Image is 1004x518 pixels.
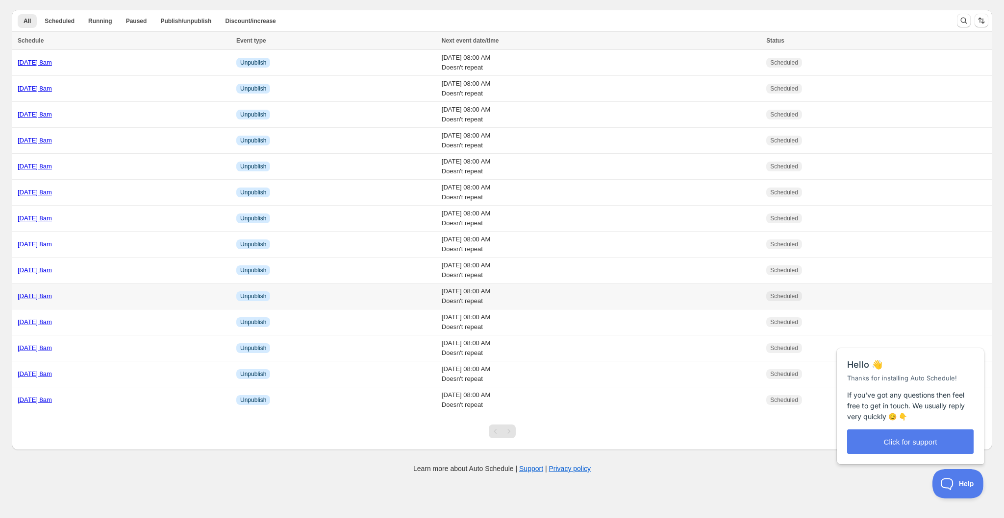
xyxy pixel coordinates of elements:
[957,14,971,27] button: Search and filter results
[240,59,266,67] span: Unpublish
[439,387,763,413] td: [DATE] 08:00 AM Doesn't repeat
[240,188,266,196] span: Unpublish
[770,396,798,404] span: Scheduled
[442,37,499,44] span: Next event date/time
[18,163,52,170] a: [DATE] 8am
[160,17,211,25] span: Publish/unpublish
[18,370,52,377] a: [DATE] 8am
[439,154,763,180] td: [DATE] 08:00 AM Doesn't repeat
[766,37,784,44] span: Status
[225,17,276,25] span: Discount/increase
[18,292,52,300] a: [DATE] 8am
[439,258,763,283] td: [DATE] 08:00 AM Doesn't repeat
[439,50,763,76] td: [DATE] 08:00 AM Doesn't repeat
[240,240,266,248] span: Unpublish
[439,232,763,258] td: [DATE] 08:00 AM Doesn't repeat
[240,163,266,170] span: Unpublish
[18,137,52,144] a: [DATE] 8am
[18,396,52,403] a: [DATE] 8am
[489,424,516,438] nav: Pagination
[18,214,52,222] a: [DATE] 8am
[45,17,75,25] span: Scheduled
[240,214,266,222] span: Unpublish
[439,128,763,154] td: [DATE] 08:00 AM Doesn't repeat
[932,469,984,498] iframe: Help Scout Beacon - Open
[18,266,52,274] a: [DATE] 8am
[770,111,798,118] span: Scheduled
[439,76,763,102] td: [DATE] 08:00 AM Doesn't repeat
[770,370,798,378] span: Scheduled
[18,240,52,248] a: [DATE] 8am
[549,465,591,472] a: Privacy policy
[439,206,763,232] td: [DATE] 08:00 AM Doesn't repeat
[439,180,763,206] td: [DATE] 08:00 AM Doesn't repeat
[18,344,52,352] a: [DATE] 8am
[240,370,266,378] span: Unpublish
[240,266,266,274] span: Unpublish
[439,283,763,309] td: [DATE] 08:00 AM Doesn't repeat
[975,14,988,27] button: Sort the results
[18,318,52,326] a: [DATE] 8am
[24,17,31,25] span: All
[770,188,798,196] span: Scheduled
[18,37,44,44] span: Schedule
[770,240,798,248] span: Scheduled
[240,396,266,404] span: Unpublish
[770,318,798,326] span: Scheduled
[240,85,266,93] span: Unpublish
[770,85,798,93] span: Scheduled
[126,17,147,25] span: Paused
[519,465,543,472] a: Support
[770,344,798,352] span: Scheduled
[18,188,52,196] a: [DATE] 8am
[770,163,798,170] span: Scheduled
[439,309,763,335] td: [DATE] 08:00 AM Doesn't repeat
[770,292,798,300] span: Scheduled
[413,464,591,473] p: Learn more about Auto Schedule | |
[88,17,112,25] span: Running
[240,318,266,326] span: Unpublish
[439,361,763,387] td: [DATE] 08:00 AM Doesn't repeat
[18,85,52,92] a: [DATE] 8am
[832,324,990,469] iframe: Help Scout Beacon - Messages and Notifications
[439,335,763,361] td: [DATE] 08:00 AM Doesn't repeat
[236,37,266,44] span: Event type
[770,137,798,144] span: Scheduled
[240,111,266,118] span: Unpublish
[770,266,798,274] span: Scheduled
[240,292,266,300] span: Unpublish
[240,137,266,144] span: Unpublish
[439,102,763,128] td: [DATE] 08:00 AM Doesn't repeat
[240,344,266,352] span: Unpublish
[770,59,798,67] span: Scheduled
[770,214,798,222] span: Scheduled
[18,59,52,66] a: [DATE] 8am
[18,111,52,118] a: [DATE] 8am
